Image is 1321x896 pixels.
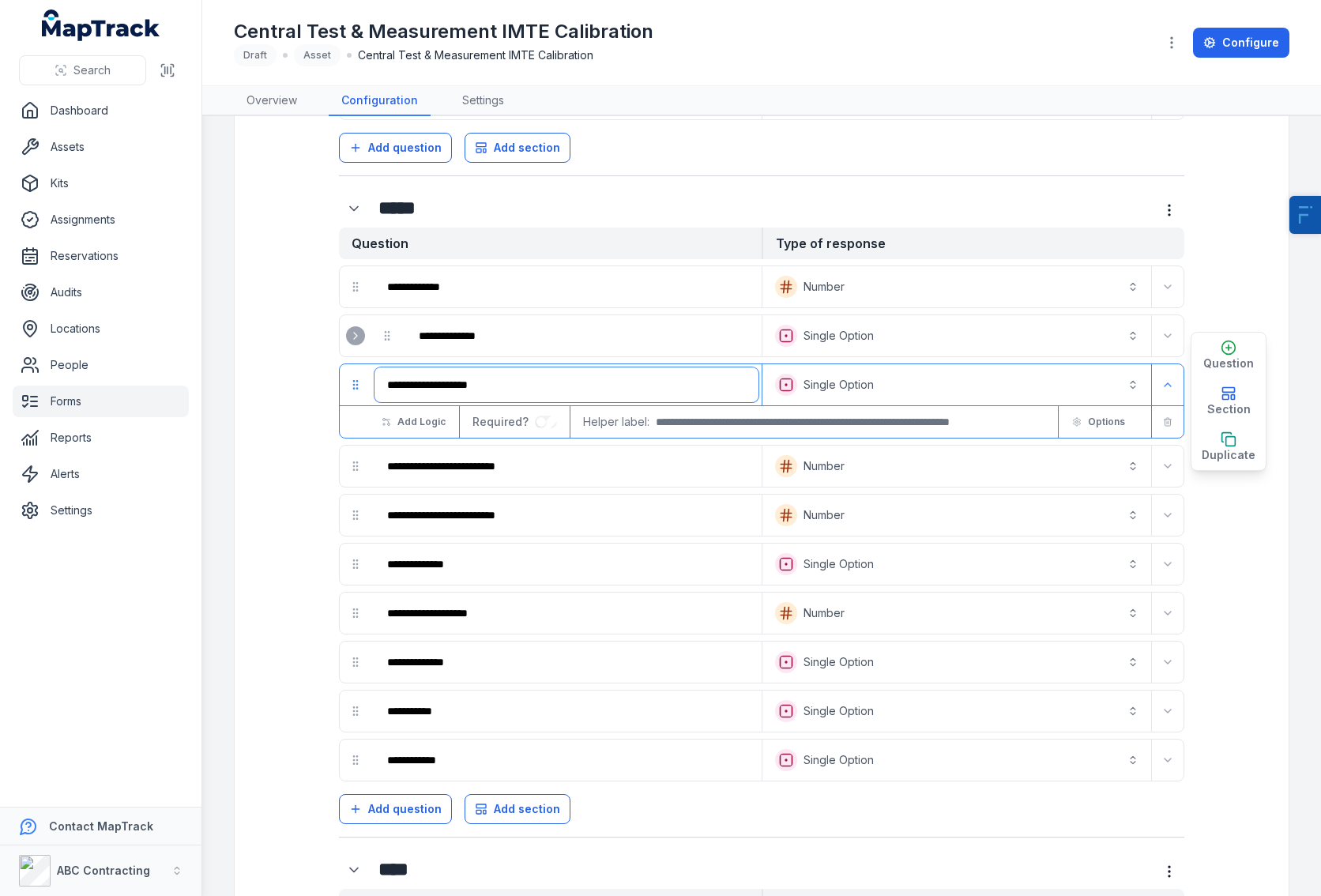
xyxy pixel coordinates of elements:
span: Add section [494,140,560,156]
span: Helper label: [583,414,649,430]
div: :r16h:-form-item-label [374,645,758,680]
button: Expand [1155,649,1180,675]
strong: Question [339,228,762,259]
div: :r173:-form-item-label [339,855,372,885]
button: Expand [1155,747,1180,773]
button: Expand [1155,698,1180,724]
button: Question [1191,333,1266,378]
svg: drag [349,656,362,668]
button: Number [766,498,1148,533]
div: drag [340,646,371,678]
div: Draft [234,44,277,66]
span: Search [73,62,111,78]
div: drag [340,369,371,401]
button: Add question [339,794,452,824]
button: Number [766,449,1148,484]
a: Kits [13,168,189,199]
button: Search [19,55,146,85]
strong: Type of response [762,228,1184,259]
button: Add question [339,133,452,163]
div: drag [371,320,403,352]
button: Add section [465,133,570,163]
button: Expand [1155,552,1180,577]
button: Duplicate [1191,424,1266,470]
svg: drag [349,607,362,619]
span: Add question [368,140,442,156]
span: Duplicate [1202,447,1255,463]
a: Overview [234,86,310,116]
a: MapTrack [42,9,160,41]
div: :r1do:-form-item-label [374,498,758,533]
div: drag [340,499,371,531]
a: Configure [1193,28,1289,58]
a: Reports [13,422,189,454]
button: Single Option [766,645,1148,680]
span: Central Test & Measurement IMTE Calibration [358,47,593,63]
a: Settings [450,86,517,116]
a: Settings [13,495,189,526]
button: Single Option [766,743,1148,777]
a: Assets [13,131,189,163]
button: Single Option [766,318,1148,353]
div: drag [340,450,371,482]
button: more-detail [1154,856,1184,887]
svg: drag [349,460,362,472]
span: Options [1088,416,1125,428]
a: Configuration [329,86,431,116]
svg: drag [381,329,393,342]
button: Expand [1155,503,1180,528]
button: Single Option [766,547,1148,582]
svg: drag [349,509,362,521]
svg: drag [349,280,362,293]
button: Single Option [766,367,1148,402]
a: Locations [13,313,189,344]
button: Number [766,596,1148,631]
svg: drag [349,705,362,717]
div: :r165:-form-item-label [374,367,758,402]
span: Section [1207,401,1251,417]
button: Add Logic [371,408,456,435]
h1: Central Test & Measurement IMTE Calibration [234,19,653,44]
span: Add section [494,801,560,817]
button: Expand [339,855,369,885]
a: Audits [13,277,189,308]
div: :r1dg:-form-item-label [374,596,758,631]
button: Expand [1155,600,1180,626]
svg: drag [349,558,362,570]
button: Section [1191,378,1266,424]
strong: ABC Contracting [57,864,150,877]
a: Assignments [13,204,189,235]
a: Reservations [13,240,189,272]
div: :r16b:-form-item-label [374,547,758,582]
div: :r15v:-form-item-label [406,318,758,353]
button: Options [1062,408,1135,435]
button: Expand [1155,274,1180,299]
button: Number [766,269,1148,304]
button: Expand [1155,323,1180,348]
div: :r16t:-form-item-label [374,743,758,777]
button: Add section [465,794,570,824]
button: Expand [346,326,365,345]
span: Add question [368,801,442,817]
svg: drag [349,754,362,766]
span: Question [1203,356,1254,371]
div: :r1bq:-form-item-label [340,320,371,352]
div: :r15n:-form-item-label [339,194,372,224]
a: People [13,349,189,381]
span: Required? [472,415,535,428]
strong: Contact MapTrack [49,819,153,833]
a: Dashboard [13,95,189,126]
button: Single Option [766,694,1148,728]
div: :r1cl:-form-item-label [374,269,758,304]
div: Asset [294,44,341,66]
div: drag [340,695,371,727]
div: :r1e0:-form-item-label [374,449,758,484]
div: drag [340,271,371,303]
a: Alerts [13,458,189,490]
div: drag [340,548,371,580]
input: :r1eb:-form-item-label [535,416,557,428]
div: drag [340,597,371,629]
button: more-detail [1154,195,1184,225]
div: drag [340,744,371,776]
a: Forms [13,386,189,417]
